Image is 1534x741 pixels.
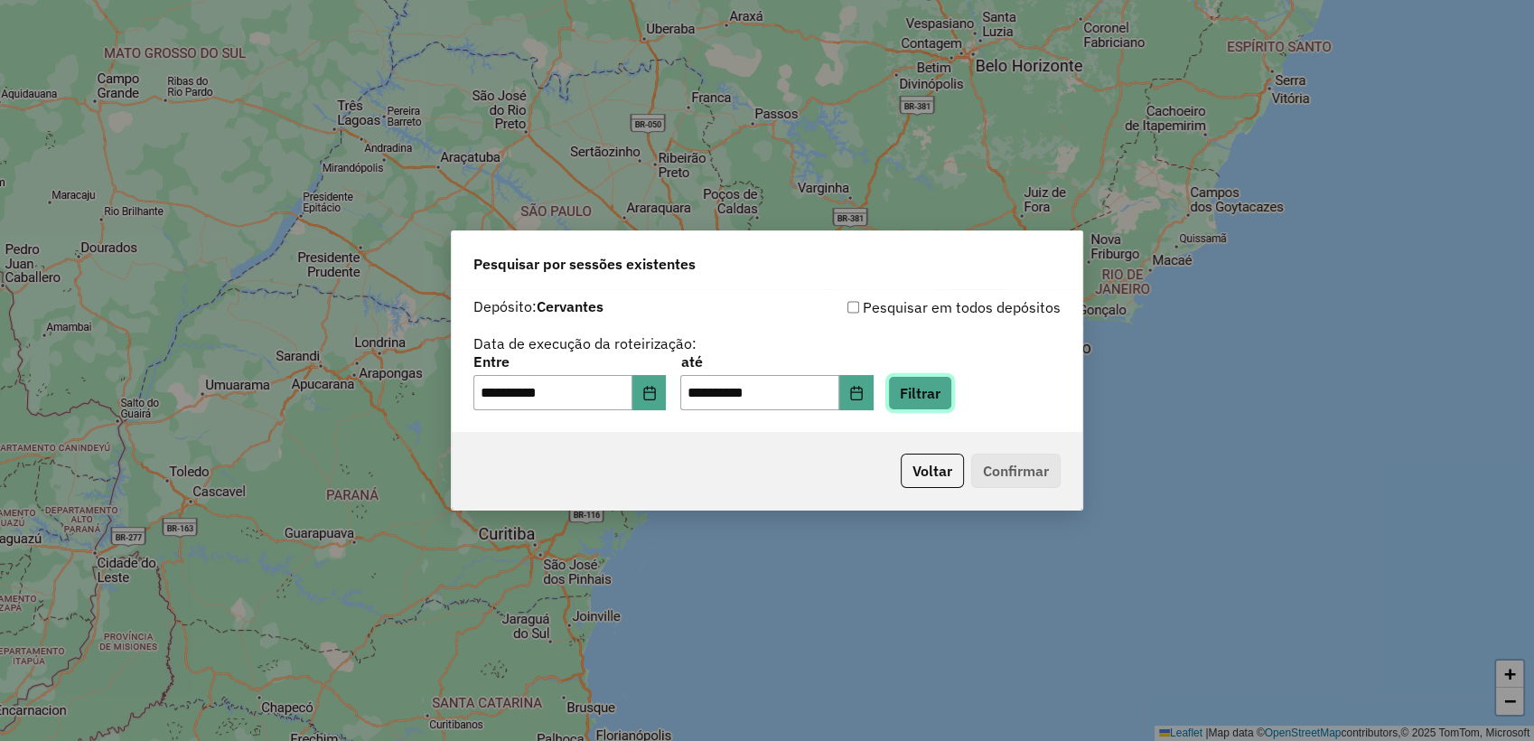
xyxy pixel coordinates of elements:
button: Filtrar [888,376,952,410]
label: Entre [473,351,666,372]
button: Voltar [901,454,964,488]
label: Depósito: [473,295,603,317]
label: Data de execução da roteirização: [473,333,697,354]
div: Pesquisar em todos depósitos [767,296,1061,318]
label: até [680,351,873,372]
button: Choose Date [632,375,667,411]
strong: Cervantes [537,297,603,315]
button: Choose Date [839,375,874,411]
span: Pesquisar por sessões existentes [473,253,696,275]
